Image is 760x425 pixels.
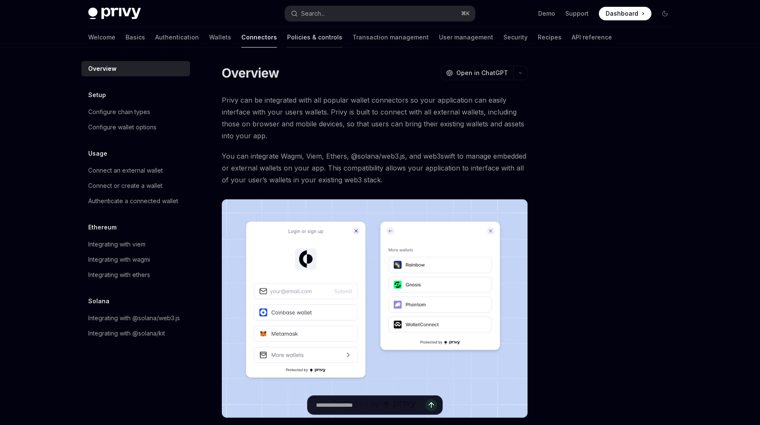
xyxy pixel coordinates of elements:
a: Basics [126,27,145,48]
div: Integrating with @solana/web3.js [88,313,180,323]
a: Demo [538,9,555,18]
span: Open in ChatGPT [456,69,508,77]
div: Authenticate a connected wallet [88,196,178,206]
div: Connect an external wallet [88,165,163,176]
a: Integrating with @solana/web3.js [81,310,190,326]
a: Integrating with @solana/kit [81,326,190,341]
a: Welcome [88,27,115,48]
button: Open search [285,6,475,21]
a: Recipes [538,27,562,48]
span: You can integrate Wagmi, Viem, Ethers, @solana/web3.js, and web3swift to manage embedded or exter... [222,150,528,186]
img: Connectors3 [222,199,528,418]
a: Dashboard [599,7,651,20]
a: API reference [572,27,612,48]
a: Connect an external wallet [81,163,190,178]
img: dark logo [88,8,141,20]
a: Wallets [209,27,231,48]
a: User management [439,27,493,48]
h5: Setup [88,90,106,100]
button: Send message [425,399,437,411]
input: Ask a question... [316,396,425,414]
a: Security [503,27,528,48]
div: Integrating with wagmi [88,254,150,265]
div: Configure chain types [88,107,150,117]
h5: Ethereum [88,222,117,232]
a: Authentication [155,27,199,48]
a: Overview [81,61,190,76]
button: Open in ChatGPT [441,66,513,80]
h5: Usage [88,148,107,159]
span: ⌘ K [461,10,470,17]
div: Configure wallet options [88,122,156,132]
a: Transaction management [352,27,429,48]
span: Privy can be integrated with all popular wallet connectors so your application can easily interfa... [222,94,528,142]
div: Search... [301,8,325,19]
div: Overview [88,64,117,74]
button: Toggle dark mode [658,7,672,20]
a: Configure wallet options [81,120,190,135]
a: Connect or create a wallet [81,178,190,193]
a: Integrating with ethers [81,267,190,282]
a: Policies & controls [287,27,342,48]
a: Integrating with wagmi [81,252,190,267]
a: Configure chain types [81,104,190,120]
a: Integrating with viem [81,237,190,252]
span: Dashboard [606,9,638,18]
a: Support [565,9,589,18]
div: Integrating with viem [88,239,145,249]
a: Authenticate a connected wallet [81,193,190,209]
h5: Solana [88,296,109,306]
h1: Overview [222,65,279,81]
div: Integrating with @solana/kit [88,328,165,338]
div: Connect or create a wallet [88,181,162,191]
a: Connectors [241,27,277,48]
div: Integrating with ethers [88,270,150,280]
